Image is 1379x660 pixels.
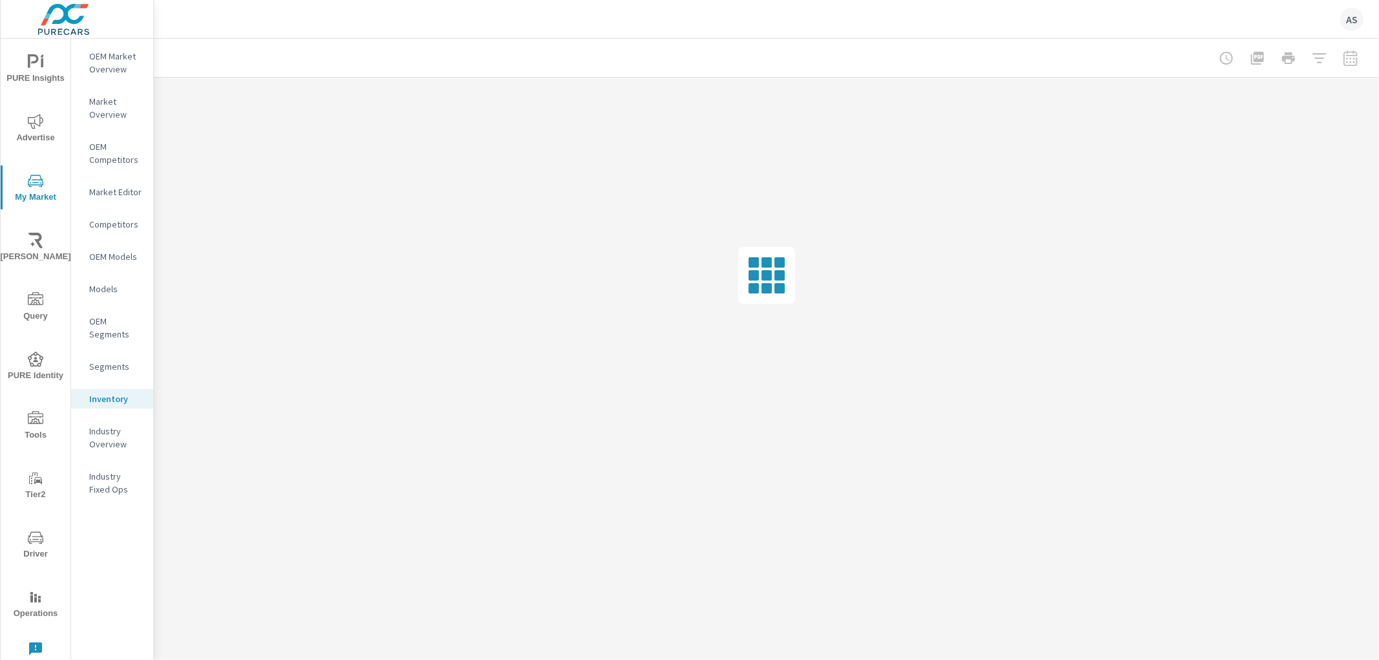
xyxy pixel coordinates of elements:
[5,590,67,621] span: Operations
[89,50,143,76] p: OEM Market Overview
[71,421,153,454] div: Industry Overview
[5,233,67,264] span: [PERSON_NAME]
[1340,8,1363,31] div: AS
[71,312,153,344] div: OEM Segments
[89,186,143,198] p: Market Editor
[89,95,143,121] p: Market Overview
[71,467,153,499] div: Industry Fixed Ops
[5,173,67,205] span: My Market
[89,425,143,451] p: Industry Overview
[71,389,153,409] div: Inventory
[89,250,143,263] p: OEM Models
[89,140,143,166] p: OEM Competitors
[71,92,153,124] div: Market Overview
[71,215,153,234] div: Competitors
[89,218,143,231] p: Competitors
[71,357,153,376] div: Segments
[5,54,67,86] span: PURE Insights
[89,282,143,295] p: Models
[5,114,67,145] span: Advertise
[89,392,143,405] p: Inventory
[71,247,153,266] div: OEM Models
[5,411,67,443] span: Tools
[71,47,153,79] div: OEM Market Overview
[71,182,153,202] div: Market Editor
[5,292,67,324] span: Query
[89,470,143,496] p: Industry Fixed Ops
[89,360,143,373] p: Segments
[71,279,153,299] div: Models
[5,352,67,383] span: PURE Identity
[89,315,143,341] p: OEM Segments
[71,137,153,169] div: OEM Competitors
[5,471,67,502] span: Tier2
[5,530,67,562] span: Driver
